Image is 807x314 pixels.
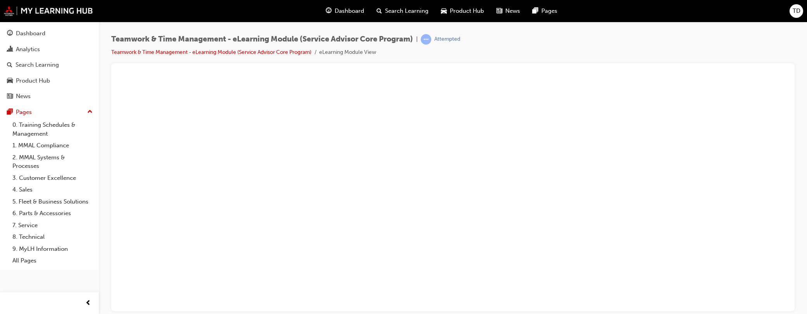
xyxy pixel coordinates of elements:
a: 6. Parts & Accessories [9,207,96,219]
a: 9. MyLH Information [9,243,96,255]
span: Product Hub [450,7,484,16]
a: 2. MMAL Systems & Processes [9,152,96,172]
span: news-icon [7,93,13,100]
span: up-icon [87,107,93,117]
button: Pages [3,105,96,119]
a: 4. Sales [9,184,96,196]
span: | [416,35,418,44]
a: news-iconNews [490,3,526,19]
a: Dashboard [3,26,96,41]
span: Search Learning [385,7,429,16]
span: chart-icon [7,46,13,53]
a: pages-iconPages [526,3,563,19]
span: News [505,7,520,16]
span: search-icon [7,62,12,69]
a: Search Learning [3,58,96,72]
span: Dashboard [335,7,364,16]
span: car-icon [441,6,447,16]
div: Pages [16,108,32,117]
span: guage-icon [326,6,332,16]
a: search-iconSearch Learning [370,3,435,19]
span: TD [793,7,800,16]
div: Dashboard [16,29,45,38]
a: 5. Fleet & Business Solutions [9,196,96,208]
a: Teamwork & Time Management - eLearning Module (Service Advisor Core Program) [111,49,311,55]
a: car-iconProduct Hub [435,3,490,19]
div: Analytics [16,45,40,54]
a: News [3,89,96,104]
a: 3. Customer Excellence [9,172,96,184]
a: guage-iconDashboard [320,3,370,19]
a: 1. MMAL Compliance [9,140,96,152]
li: eLearning Module View [319,48,376,57]
a: 8. Technical [9,231,96,243]
span: pages-icon [7,109,13,116]
a: All Pages [9,255,96,267]
button: TD [790,4,803,18]
div: Attempted [434,36,460,43]
a: 0. Training Schedules & Management [9,119,96,140]
a: Product Hub [3,74,96,88]
span: prev-icon [85,298,91,308]
button: DashboardAnalyticsSearch LearningProduct HubNews [3,25,96,105]
a: Analytics [3,42,96,57]
span: pages-icon [532,6,538,16]
span: search-icon [377,6,382,16]
img: mmal [4,6,93,16]
span: Pages [541,7,557,16]
span: news-icon [496,6,502,16]
span: guage-icon [7,30,13,37]
div: News [16,92,31,101]
a: 7. Service [9,219,96,231]
div: Product Hub [16,76,50,85]
span: Teamwork & Time Management - eLearning Module (Service Advisor Core Program) [111,35,413,44]
span: car-icon [7,78,13,85]
span: learningRecordVerb_ATTEMPT-icon [421,34,431,45]
div: Search Learning [16,60,59,69]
